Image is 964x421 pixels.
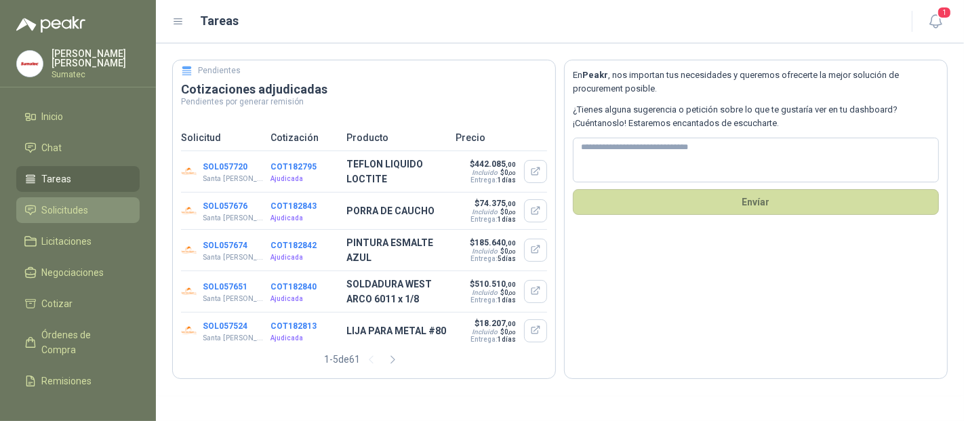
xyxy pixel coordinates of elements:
[346,130,447,145] p: Producto
[181,242,197,258] img: Company Logo
[270,213,338,224] p: Ajudicada
[346,157,447,186] p: TEFLON LIQUIDO LOCTITE
[469,238,516,247] p: $
[508,329,516,336] span: ,00
[181,203,197,219] img: Company Logo
[472,208,498,216] div: Incluido
[181,130,262,145] p: Solicitud
[203,252,264,263] p: Santa [PERSON_NAME]
[181,81,547,98] h3: Cotizaciones adjudicadas
[42,296,73,311] span: Cotizar
[506,200,516,207] span: ,00
[498,296,516,304] span: 1 días
[475,279,516,289] span: 510.510
[270,130,338,145] p: Cotización
[270,294,338,304] p: Ajudicada
[42,109,64,124] span: Inicio
[52,71,140,79] p: Sumatec
[270,282,317,292] button: COT182840
[270,162,317,172] button: COT182795
[498,255,516,262] span: 5 días
[469,336,516,343] p: Entrega:
[16,322,140,363] a: Órdenes de Compra
[937,6,952,19] span: 1
[203,321,247,331] button: SOL057524
[42,374,92,388] span: Remisiones
[475,159,516,169] span: 442.085
[498,176,516,184] span: 1 días
[472,169,498,176] div: Incluido
[270,252,338,263] p: Ajudicada
[16,228,140,254] a: Licitaciones
[500,289,516,296] span: $
[506,161,516,168] span: ,00
[181,283,197,300] img: Company Logo
[270,333,338,344] p: Ajudicada
[16,166,140,192] a: Tareas
[325,348,404,370] div: 1 - 5 de 61
[181,163,197,180] img: Company Logo
[479,319,516,328] span: 18.207
[469,296,516,304] p: Entrega:
[52,49,140,68] p: [PERSON_NAME] [PERSON_NAME]
[270,321,317,331] button: COT182813
[508,170,516,176] span: ,00
[16,368,140,394] a: Remisiones
[42,140,62,155] span: Chat
[203,333,264,344] p: Santa [PERSON_NAME]
[199,64,241,77] h5: Pendientes
[504,328,516,336] span: 0
[346,323,447,338] p: LIJA PARA METAL #80
[203,201,247,211] button: SOL057676
[504,247,516,255] span: 0
[16,260,140,285] a: Negociaciones
[498,216,516,223] span: 1 días
[270,174,338,184] p: Ajudicada
[346,203,447,218] p: PORRA DE CAUCHO
[42,172,72,186] span: Tareas
[506,239,516,247] span: ,00
[181,323,197,339] img: Company Logo
[203,241,247,250] button: SOL057674
[472,289,498,296] div: Incluido
[475,238,516,247] span: 185.640
[16,135,140,161] a: Chat
[923,9,948,34] button: 1
[582,70,608,80] b: Peakr
[270,241,317,250] button: COT182842
[469,199,516,208] p: $
[573,189,939,215] button: Envíar
[203,282,247,292] button: SOL057651
[508,249,516,255] span: ,00
[469,216,516,223] p: Entrega:
[42,265,104,280] span: Negociaciones
[506,320,516,327] span: ,00
[504,208,516,216] span: 0
[479,199,516,208] span: 74.375
[469,319,516,328] p: $
[203,294,264,304] p: Santa [PERSON_NAME]
[16,104,140,129] a: Inicio
[508,290,516,296] span: ,00
[469,176,516,184] p: Entrega:
[346,277,447,306] p: SOLDADURA WEST ARCO 6011 x 1/8
[203,162,247,172] button: SOL057720
[16,16,85,33] img: Logo peakr
[456,130,547,145] p: Precio
[472,247,498,255] div: Incluido
[508,209,516,216] span: ,00
[469,159,516,169] p: $
[42,203,89,218] span: Solicitudes
[203,213,264,224] p: Santa [PERSON_NAME]
[270,201,317,211] button: COT182843
[506,281,516,288] span: ,00
[17,51,43,77] img: Company Logo
[500,169,516,176] span: $
[42,327,127,357] span: Órdenes de Compra
[573,103,939,131] p: ¿Tienes alguna sugerencia o petición sobre lo que te gustaría ver en tu dashboard? ¡Cuéntanoslo! ...
[201,12,239,31] h1: Tareas
[498,336,516,343] span: 1 días
[16,291,140,317] a: Cotizar
[573,68,939,96] p: En , nos importan tus necesidades y queremos ofrecerte la mejor solución de procurement posible.
[469,255,516,262] p: Entrega:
